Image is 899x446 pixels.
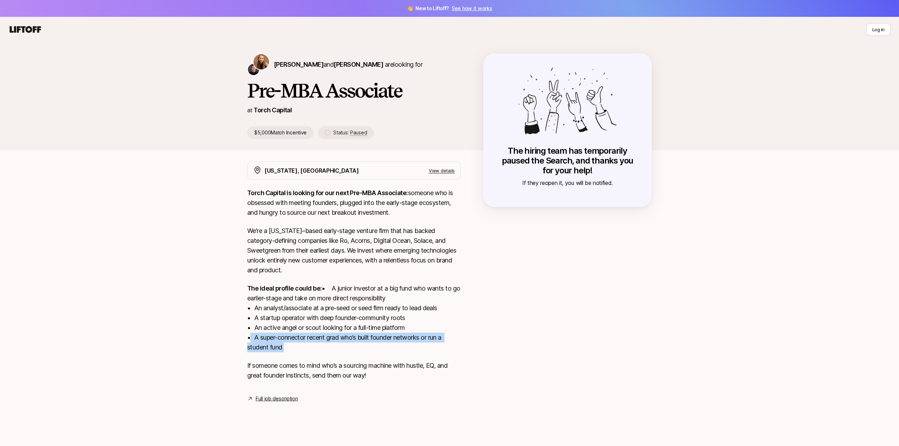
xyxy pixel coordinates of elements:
[497,178,638,187] p: If they reopen it, you will be notified.
[407,4,492,13] span: 👋 New to Liftoff?
[274,60,422,69] p: are looking for
[247,226,461,275] p: We’re a [US_STATE]–based early-stage venture firm that has backed category-defining companies lik...
[254,54,269,69] img: Katie Reiner
[497,146,638,175] p: The hiring team has temporarily paused the Search, and thanks you for your help!
[247,284,461,352] p: • A junior investor at a big fund who wants to go earlier-stage and take on more direct responsib...
[350,129,367,136] span: Paused
[866,23,891,36] button: Log in
[452,5,492,11] a: See how it works
[264,166,359,175] p: [US_STATE], [GEOGRAPHIC_DATA]
[247,106,252,115] p: at
[256,394,298,403] a: Full job description
[333,128,367,137] p: Status:
[247,80,461,101] h1: Pre-MBA Associate
[247,361,461,380] p: If someone comes to mind who’s a sourcing machine with hustle, EQ, and great founder instincts, s...
[247,285,322,292] strong: The ideal profile could be:
[323,61,383,68] span: and
[247,188,461,218] p: someone who is obsessed with meeting founders, plugged into the early-stage ecosystem, and hungry...
[334,61,383,68] span: [PERSON_NAME]
[254,106,292,114] a: Torch Capital
[247,189,408,197] strong: Torch Capital is looking for our next Pre-MBA Associate:
[274,61,323,68] span: [PERSON_NAME]
[248,64,259,75] img: Christopher Harper
[429,167,455,174] p: View details
[247,126,314,139] p: $5,000 Match Incentive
